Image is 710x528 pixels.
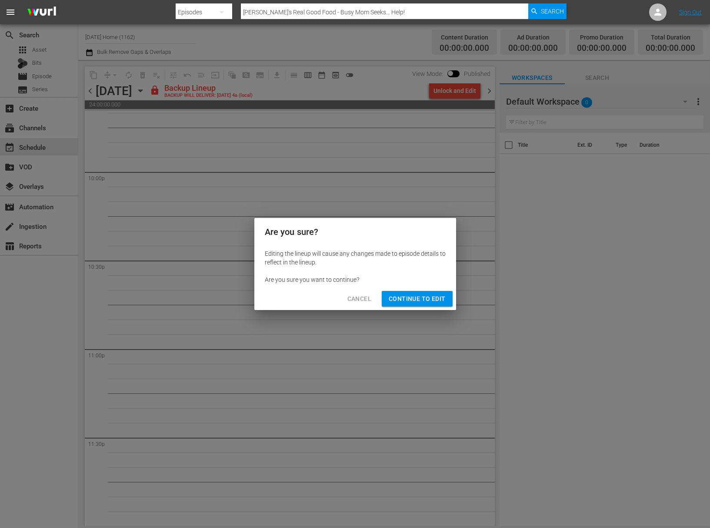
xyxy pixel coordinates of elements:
div: Are you sure you want to continue? [265,275,446,284]
span: menu [5,7,16,17]
div: Editing the lineup will cause any changes made to episode details to reflect in the lineup. [265,249,446,267]
img: ans4CAIJ8jUAAAAAAAAAAAAAAAAAAAAAAAAgQb4GAAAAAAAAAAAAAAAAAAAAAAAAJMjXAAAAAAAAAAAAAAAAAAAAAAAAgAT5G... [21,2,63,23]
a: Sign Out [679,9,702,16]
button: Cancel [340,291,378,307]
button: Continue to Edit [382,291,452,307]
span: Cancel [347,294,371,304]
span: Continue to Edit [389,294,445,304]
span: Search [541,3,564,19]
h2: Are you sure? [265,225,446,239]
